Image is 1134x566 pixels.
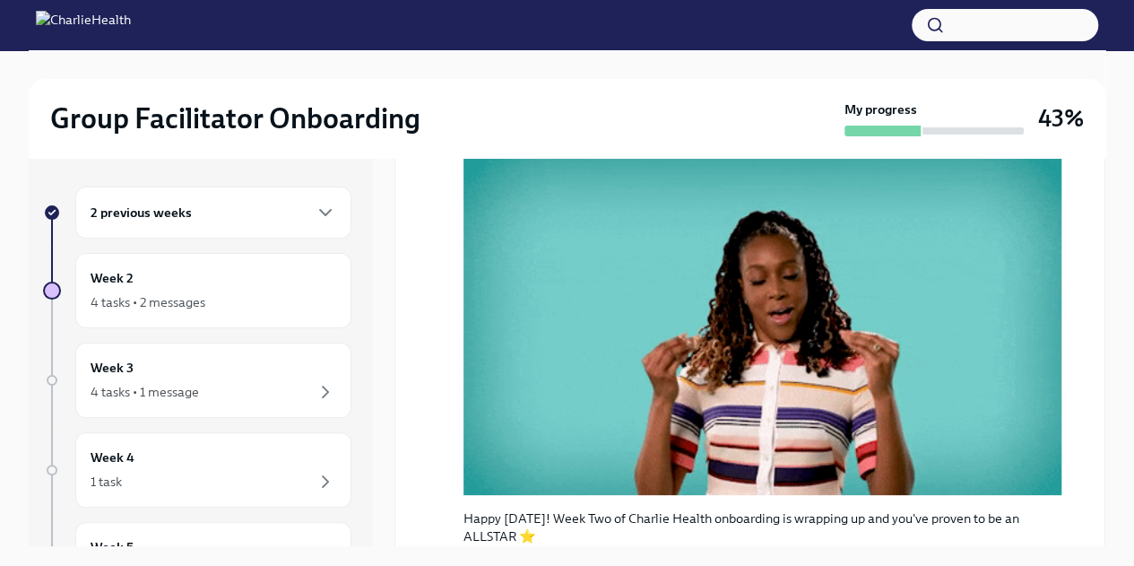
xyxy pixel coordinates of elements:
h3: 43% [1038,102,1084,135]
h6: Week 5 [91,537,134,557]
a: Week 41 task [43,432,351,508]
div: 4 tasks • 1 message [91,383,199,401]
h6: Week 3 [91,358,134,378]
h6: Week 4 [91,448,134,467]
p: Happy [DATE]! Week Two of Charlie Health onboarding is wrapping up and you've proven to be an ALL... [463,509,1061,545]
h6: Week 2 [91,268,134,288]
div: 2 previous weeks [75,187,351,239]
strong: My progress [844,100,917,118]
h6: 2 previous weeks [91,203,192,222]
img: CharlieHealth [36,11,131,39]
button: Zoom image [463,159,1061,495]
h2: Group Facilitator Onboarding [50,100,420,136]
div: 4 tasks • 2 messages [91,293,205,311]
a: Week 34 tasks • 1 message [43,343,351,418]
a: Week 24 tasks • 2 messages [43,253,351,328]
div: 1 task [91,473,122,491]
